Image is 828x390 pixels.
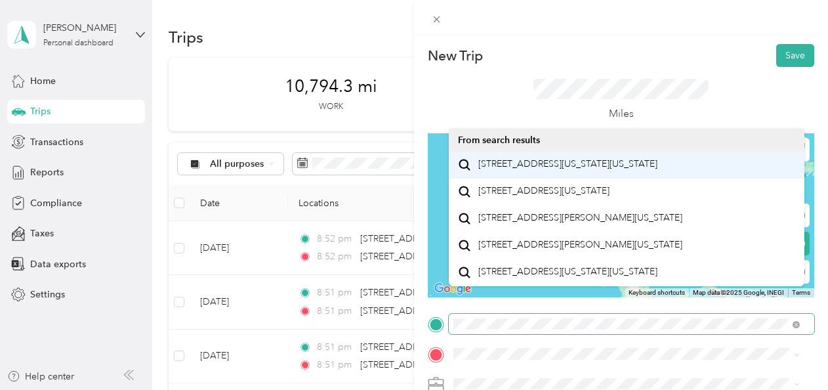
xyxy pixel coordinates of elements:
[478,212,682,224] span: [STREET_ADDRESS][PERSON_NAME][US_STATE]
[428,47,483,65] p: New Trip
[609,106,634,122] p: Miles
[478,185,610,197] span: [STREET_ADDRESS][US_STATE]
[776,44,814,67] button: Save
[478,239,682,251] span: [STREET_ADDRESS][PERSON_NAME][US_STATE]
[478,158,657,170] span: [STREET_ADDRESS][US_STATE][US_STATE]
[629,288,685,297] button: Keyboard shortcuts
[755,316,828,390] iframe: Everlance-gr Chat Button Frame
[693,289,784,296] span: Map data ©2025 Google, INEGI
[458,135,540,146] span: From search results
[431,280,474,297] img: Google
[478,266,657,278] span: [STREET_ADDRESS][US_STATE][US_STATE]
[431,280,474,297] a: Open this area in Google Maps (opens a new window)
